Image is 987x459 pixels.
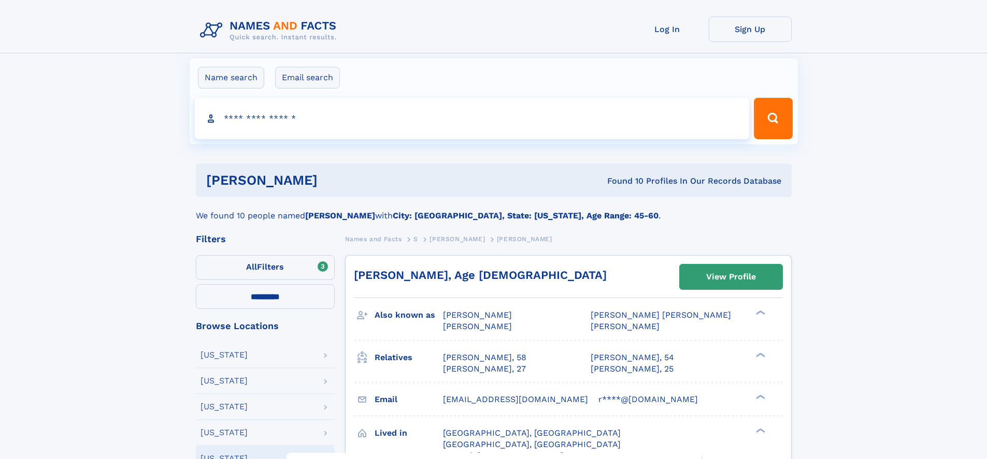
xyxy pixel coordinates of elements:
[375,424,443,442] h3: Lived in
[430,232,485,245] a: [PERSON_NAME]
[443,352,526,363] a: [PERSON_NAME], 58
[206,174,463,187] h1: [PERSON_NAME]
[591,352,674,363] a: [PERSON_NAME], 54
[626,17,709,42] a: Log In
[196,197,792,222] div: We found 10 people named with .
[443,321,512,331] span: [PERSON_NAME]
[393,211,659,220] b: City: [GEOGRAPHIC_DATA], State: [US_STATE], Age Range: 45-60
[201,403,248,411] div: [US_STATE]
[497,235,552,243] span: [PERSON_NAME]
[375,306,443,324] h3: Also known as
[196,321,335,331] div: Browse Locations
[201,428,248,437] div: [US_STATE]
[201,351,248,359] div: [US_STATE]
[754,98,792,139] button: Search Button
[753,393,766,400] div: ❯
[275,67,340,88] label: Email search
[246,262,257,272] span: All
[443,428,621,438] span: [GEOGRAPHIC_DATA], [GEOGRAPHIC_DATA]
[201,377,248,385] div: [US_STATE]
[591,310,731,320] span: [PERSON_NAME] [PERSON_NAME]
[591,321,660,331] span: [PERSON_NAME]
[753,351,766,358] div: ❯
[345,232,402,245] a: Names and Facts
[462,175,781,187] div: Found 10 Profiles In Our Records Database
[196,234,335,244] div: Filters
[375,349,443,366] h3: Relatives
[591,363,674,375] a: [PERSON_NAME], 25
[443,363,526,375] a: [PERSON_NAME], 27
[753,309,766,316] div: ❯
[709,17,792,42] a: Sign Up
[305,211,375,220] b: [PERSON_NAME]
[753,427,766,434] div: ❯
[413,235,418,243] span: S
[375,391,443,408] h3: Email
[443,439,621,449] span: [GEOGRAPHIC_DATA], [GEOGRAPHIC_DATA]
[354,269,607,282] a: [PERSON_NAME], Age [DEMOGRAPHIC_DATA]
[413,232,418,245] a: S
[443,310,512,320] span: [PERSON_NAME]
[198,67,264,88] label: Name search
[706,265,756,289] div: View Profile
[196,17,345,45] img: Logo Names and Facts
[195,98,750,139] input: search input
[680,264,782,289] a: View Profile
[196,255,335,280] label: Filters
[430,235,485,243] span: [PERSON_NAME]
[443,394,588,404] span: [EMAIL_ADDRESS][DOMAIN_NAME]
